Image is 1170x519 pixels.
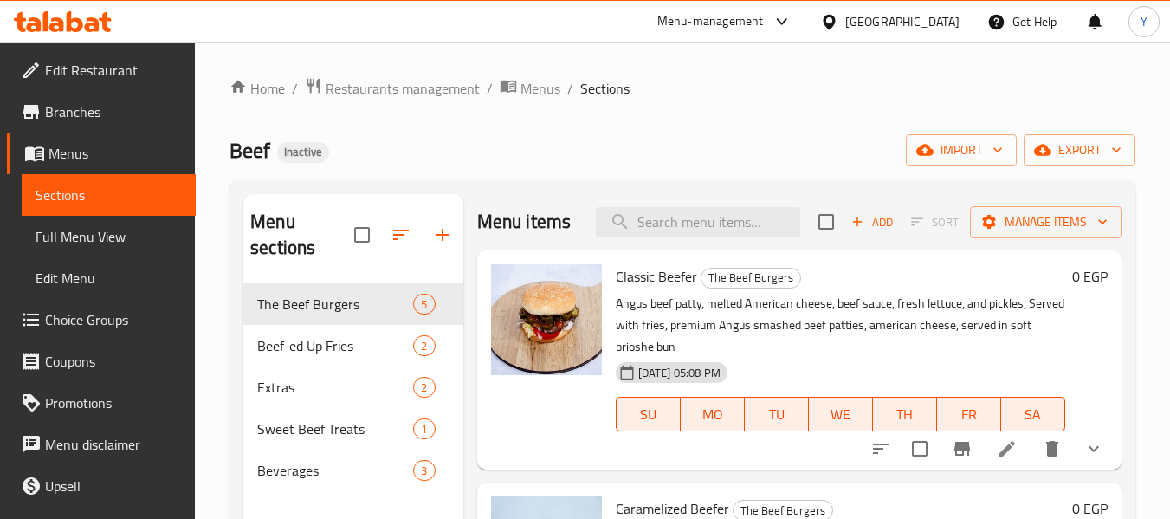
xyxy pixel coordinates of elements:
[984,211,1108,233] span: Manage items
[413,335,435,356] div: items
[701,268,800,288] span: The Beef Burgers
[243,283,462,325] div: The Beef Burgers5
[413,294,435,315] div: items
[997,438,1018,459] a: Edit menu item
[580,78,630,99] span: Sections
[257,335,413,356] span: Beef-ed Up Fries
[229,77,1135,100] nav: breadcrumb
[229,78,285,99] a: Home
[624,402,674,427] span: SU
[243,408,462,450] div: Sweet Beef Treats1
[48,143,182,164] span: Menus
[900,209,970,236] span: Select section first
[413,460,435,481] div: items
[808,204,844,240] span: Select section
[243,325,462,367] div: Beef-ed Up Fries2
[36,226,182,247] span: Full Menu View
[257,418,413,439] span: Sweet Beef Treats
[22,174,196,216] a: Sections
[243,276,462,498] nav: Menu sections
[45,434,182,455] span: Menu disclaimer
[36,185,182,205] span: Sections
[1141,12,1147,31] span: Y
[414,380,434,396] span: 2
[380,214,422,256] span: Sort sections
[292,78,298,99] li: /
[970,206,1122,238] button: Manage items
[920,139,1003,161] span: import
[22,216,196,257] a: Full Menu View
[413,418,435,439] div: items
[422,214,463,256] button: Add section
[596,207,800,237] input: search
[567,78,573,99] li: /
[414,296,434,313] span: 5
[7,424,196,465] a: Menu disclaimer
[906,134,1017,166] button: import
[860,428,902,470] button: sort-choices
[7,382,196,424] a: Promotions
[7,341,196,382] a: Coupons
[844,209,900,236] span: Add item
[809,397,873,431] button: WE
[250,209,353,261] h2: Menu sections
[414,421,434,438] span: 1
[7,91,196,133] a: Branches
[477,209,572,235] h2: Menu items
[257,294,413,315] span: The Beef Burgers
[45,60,182,81] span: Edit Restaurant
[873,397,937,431] button: TH
[491,264,602,375] img: Classic Beefer
[631,365,727,381] span: [DATE] 05:08 PM
[45,101,182,122] span: Branches
[36,268,182,289] span: Edit Menu
[616,263,697,289] span: Classic Beefer
[45,392,182,413] span: Promotions
[7,133,196,174] a: Menus
[1024,134,1135,166] button: export
[616,397,681,431] button: SU
[681,397,745,431] button: MO
[845,12,960,31] div: [GEOGRAPHIC_DATA]
[45,476,182,496] span: Upsell
[257,377,413,398] span: Extras
[902,431,938,467] span: Select to update
[745,397,809,431] button: TU
[305,77,480,100] a: Restaurants management
[752,402,802,427] span: TU
[243,450,462,491] div: Beverages3
[413,377,435,398] div: items
[1001,397,1065,431] button: SA
[1008,402,1058,427] span: SA
[7,299,196,341] a: Choice Groups
[1073,428,1115,470] button: show more
[414,463,434,479] span: 3
[277,142,329,163] div: Inactive
[941,428,983,470] button: Branch-specific-item
[1031,428,1073,470] button: delete
[816,402,866,427] span: WE
[344,217,380,253] span: Select all sections
[257,460,413,481] span: Beverages
[520,78,560,99] span: Menus
[45,351,182,372] span: Coupons
[7,465,196,507] a: Upsell
[701,268,801,289] div: The Beef Burgers
[1037,139,1122,161] span: export
[937,397,1001,431] button: FR
[229,131,270,170] span: Beef
[944,402,994,427] span: FR
[414,338,434,354] span: 2
[688,402,738,427] span: MO
[326,78,480,99] span: Restaurants management
[45,309,182,330] span: Choice Groups
[616,293,1065,358] p: Angus beef patty, melted American cheese, beef sauce, fresh lettuce, and pickles, Served with fri...
[500,77,560,100] a: Menus
[277,145,329,159] span: Inactive
[243,367,462,408] div: Extras2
